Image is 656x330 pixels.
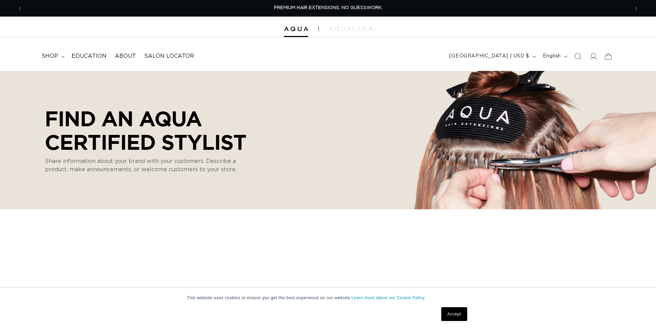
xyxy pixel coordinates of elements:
[115,53,136,60] span: About
[441,307,467,321] a: Accept
[144,53,194,60] span: Salon Locator
[539,50,570,63] button: English
[45,157,246,174] p: Share information about your brand with your customers. Describe a product, make announcements, o...
[72,53,107,60] span: Education
[543,53,561,60] span: English
[570,49,585,64] summary: Search
[111,48,140,64] a: About
[449,53,529,60] span: [GEOGRAPHIC_DATA] | USD $
[140,48,198,64] a: Salon Locator
[37,48,67,64] summary: shop
[187,295,469,301] p: This website uses cookies to ensure you get the best experience on our website.
[274,6,382,10] span: PREMIUM HAIR EXTENSIONS. NO GUESSWORK.
[329,27,372,31] img: aqualyna.com
[41,53,58,60] span: shop
[67,48,111,64] a: Education
[351,295,426,300] a: Learn more about our Cookie Policy.
[445,50,539,63] button: [GEOGRAPHIC_DATA] | USD $
[45,107,256,154] p: Find an AQUA Certified Stylist
[284,27,308,31] img: Aqua Hair Extensions
[629,2,644,15] button: Next announcement
[12,2,27,15] button: Previous announcement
